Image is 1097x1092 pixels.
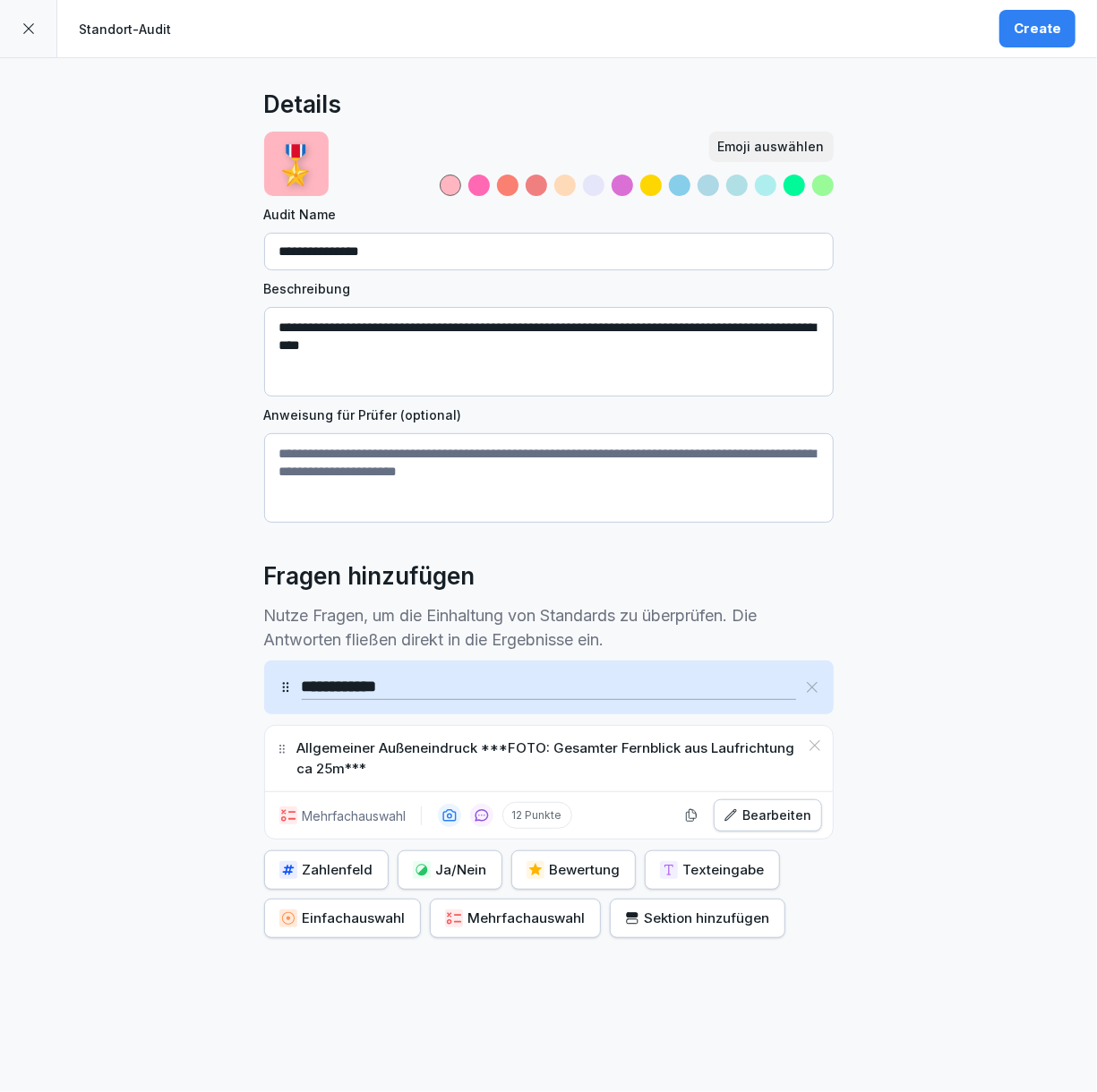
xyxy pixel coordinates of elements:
[297,738,799,779] p: Allgemeiner Außeneindruck ***FOTO: Gesamter Fernblick aus Laufrichtung ca 25m***
[714,799,822,832] button: Bearbeiten
[527,860,621,880] div: Bewertung
[502,802,572,829] p: 12 Punkte
[264,850,389,890] button: Zahlenfeld
[724,806,812,825] div: Bearbeiten
[264,87,342,123] h2: Details
[264,603,834,652] p: Nutze Fragen, um die Einhaltung von Standards zu überprüfen. Die Antworten fließen direkt in die ...
[660,860,765,880] div: Texteingabe
[279,860,373,880] div: Zahlenfeld
[264,205,834,224] label: Audit Name
[645,850,780,890] button: Texteingabe
[413,860,487,880] div: Ja/Nein
[511,850,636,890] button: Bewertung
[999,10,1076,47] button: Create
[1014,19,1061,38] div: Create
[430,899,601,938] button: Mehrfachauswahl
[709,132,834,162] button: Emoji auswählen
[264,279,834,298] label: Beschreibung
[625,909,770,928] div: Sektion hinzufügen
[398,850,502,890] button: Ja/Nein
[264,405,834,424] label: Anweisung für Prüfer (optional)
[445,909,586,928] div: Mehrfachauswahl
[303,806,407,825] p: Mehrfachauswahl
[264,559,476,594] h2: Fragen hinzufügen
[273,136,320,192] p: 🎖️
[279,909,406,928] div: Einfachauswahl
[718,137,825,157] div: Emoji auswählen
[610,899,785,938] button: Sektion hinzufügen
[264,899,421,938] button: Einfachauswahl
[79,20,171,38] p: Standort-Audit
